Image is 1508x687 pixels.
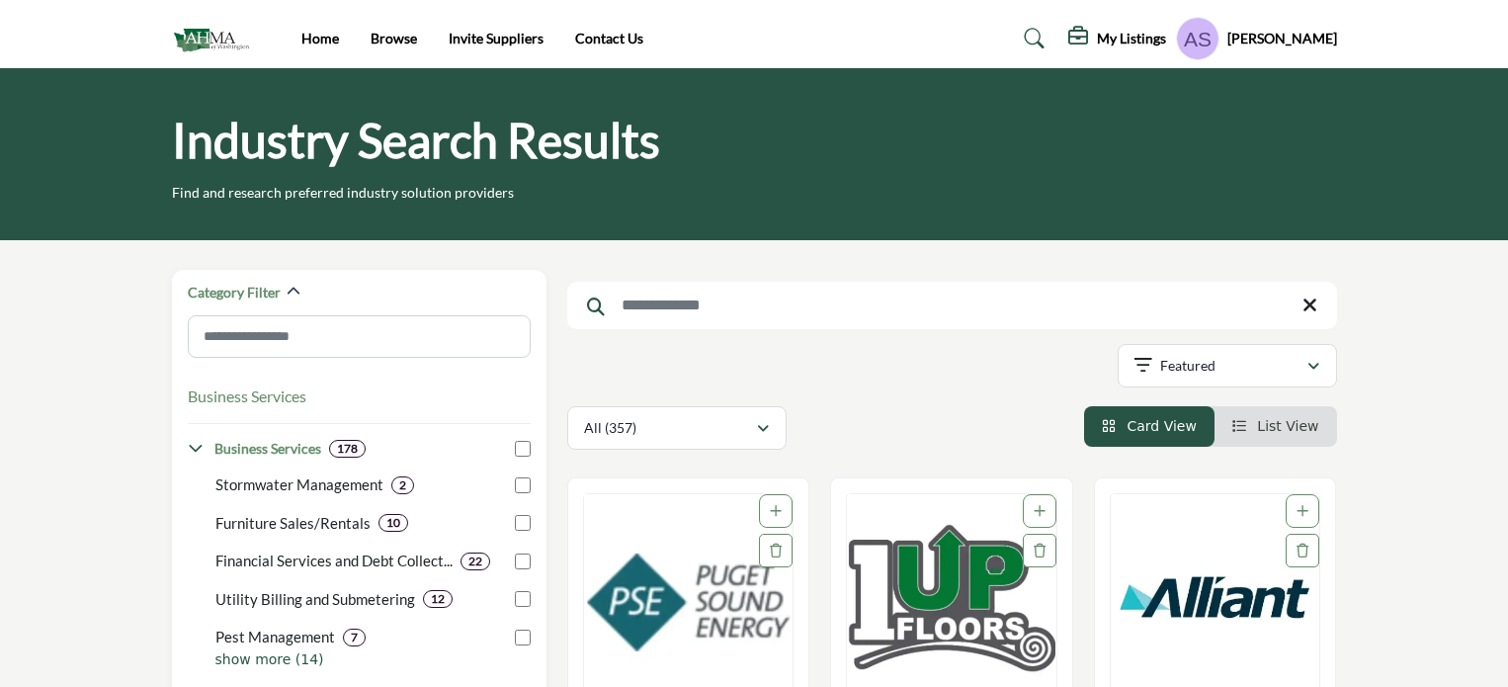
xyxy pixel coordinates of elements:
p: Featured [1160,356,1215,376]
div: 178 Results For Business Services [329,440,366,458]
div: 12 Results For Utility Billing and Submetering [423,590,453,608]
h1: Industry Search Results [172,110,660,171]
a: Home [301,30,339,46]
input: Select Pest Management checkbox [515,630,531,645]
input: Select Financial Services and Debt Collection checkbox [515,554,531,569]
p: All (357) [584,418,636,438]
a: Contact Us [575,30,643,46]
h5: My Listings [1097,30,1166,47]
input: Search Keyword [567,282,1337,329]
a: Browse [371,30,417,46]
li: List View [1215,406,1337,447]
input: Select Furniture Sales/Rentals checkbox [515,515,531,531]
a: Invite Suppliers [449,30,544,46]
b: 10 [386,516,400,530]
p: show more (14) [215,649,531,670]
span: Card View [1127,418,1196,434]
p: Utility Billing and Submetering: Billing and metering systems for utilities in managed properties. [215,588,415,611]
b: 2 [399,478,406,492]
div: My Listings [1068,27,1166,50]
h4: Business Services: Solutions to enhance operations, streamline processes, and support financial a... [214,439,321,459]
b: 12 [431,592,445,606]
a: View List [1232,418,1319,434]
input: Select Business Services checkbox [515,441,531,457]
h2: Category Filter [188,283,281,302]
input: Search Category [188,315,531,358]
b: 22 [468,555,482,568]
button: Show hide supplier dropdown [1176,17,1219,60]
p: Pest Management: Comprehensive pest control services for properties. [215,626,335,648]
b: 178 [337,442,358,456]
p: Financial Services and Debt Collection: Financial management services, including debt recovery so... [215,550,453,572]
div: 22 Results For Financial Services and Debt Collection [461,553,490,570]
b: 7 [351,631,358,644]
a: Add To List [1034,503,1046,519]
button: Business Services [188,385,306,408]
input: Select Utility Billing and Submetering checkbox [515,591,531,607]
a: Search [1005,23,1057,54]
h5: [PERSON_NAME] [1227,29,1337,48]
p: Find and research preferred industry solution providers [172,183,514,203]
span: List View [1257,418,1318,434]
button: All (357) [567,406,787,450]
img: Site Logo [172,23,260,55]
div: 10 Results For Furniture Sales/Rentals [378,514,408,532]
p: Furniture Sales/Rentals: Sales and rental solutions for furniture in residential or commercial pr... [215,512,371,535]
a: Add To List [1297,503,1308,519]
button: Featured [1118,344,1337,387]
a: Add To List [770,503,782,519]
div: 7 Results For Pest Management [343,629,366,646]
p: Stormwater Management: Management and planning of stormwater systems and compliance. [215,473,383,496]
input: Select Stormwater Management checkbox [515,477,531,493]
div: 2 Results For Stormwater Management [391,476,414,494]
li: Card View [1084,406,1215,447]
a: View Card [1102,418,1197,434]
